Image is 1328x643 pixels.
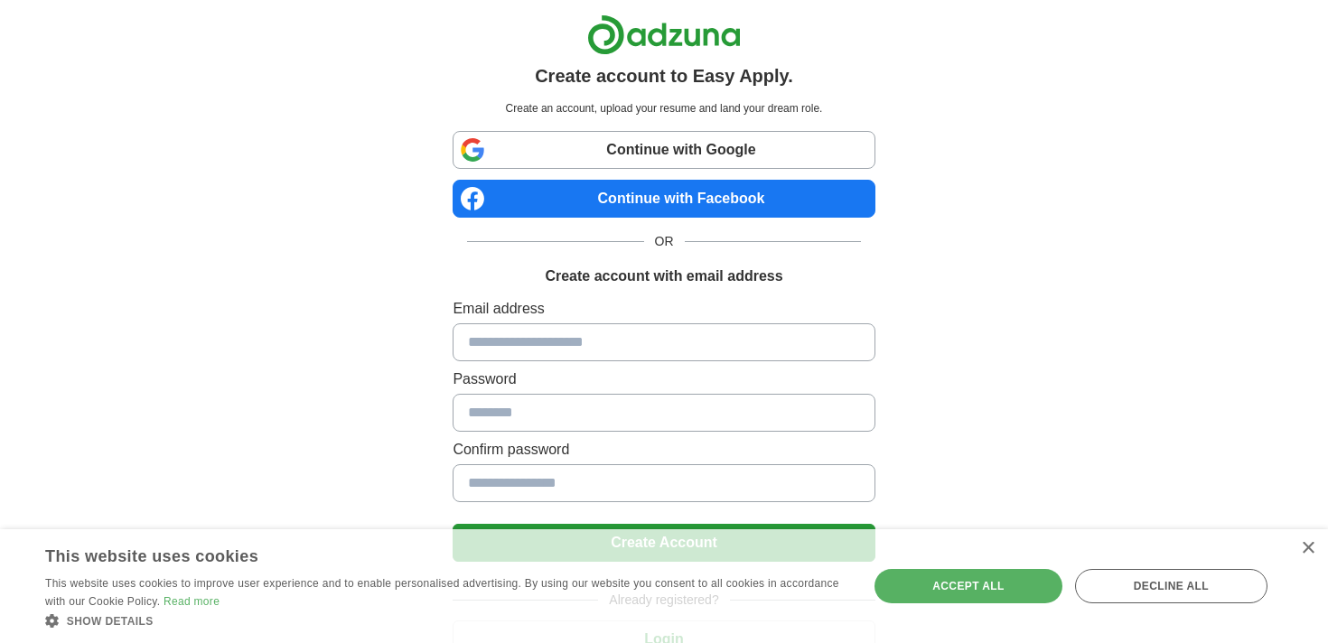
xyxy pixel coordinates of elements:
[67,615,154,628] span: Show details
[545,266,782,287] h1: Create account with email address
[453,180,874,218] a: Continue with Facebook
[45,577,839,608] span: This website uses cookies to improve user experience and to enable personalised advertising. By u...
[45,611,844,629] div: Show details
[164,595,220,608] a: Read more, opens a new window
[535,62,793,89] h1: Create account to Easy Apply.
[453,131,874,169] a: Continue with Google
[1075,569,1267,603] div: Decline all
[456,100,871,116] p: Create an account, upload your resume and land your dream role.
[453,439,874,461] label: Confirm password
[453,524,874,562] button: Create Account
[1301,542,1314,555] div: Close
[587,14,741,55] img: Adzuna logo
[453,368,874,390] label: Password
[453,298,874,320] label: Email address
[45,540,799,567] div: This website uses cookies
[644,232,685,251] span: OR
[874,569,1062,603] div: Accept all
